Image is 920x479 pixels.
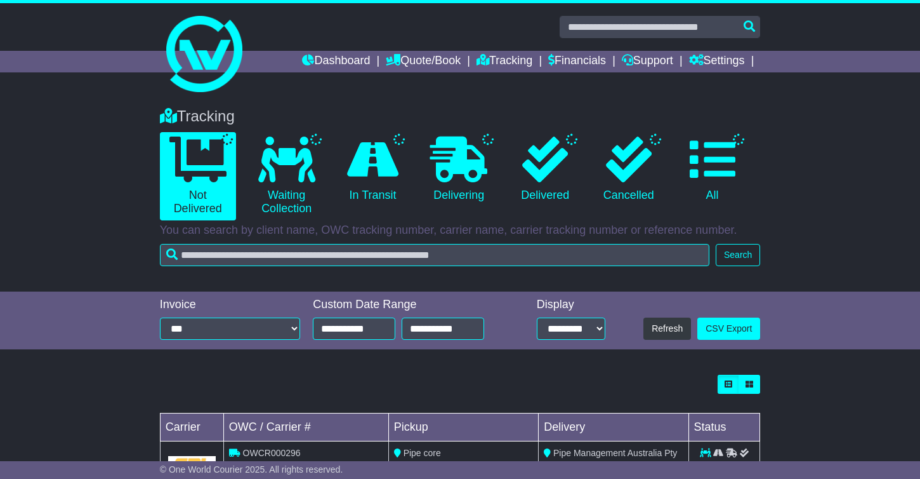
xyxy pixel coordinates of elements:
img: GetCarrierServiceLogo [168,456,216,478]
button: Refresh [643,318,691,340]
a: In Transit [338,132,409,207]
a: All [677,132,748,207]
span: © One World Courier 2025. All rights reserved. [160,464,343,475]
a: Financials [548,51,606,72]
td: OWC / Carrier # [223,414,388,442]
a: Dashboard [302,51,370,72]
a: Settings [689,51,745,72]
a: Cancelled [593,132,664,207]
div: Custom Date Range [313,298,504,312]
a: Delivered [509,132,581,207]
p: You can search by client name, OWC tracking number, carrier name, carrier tracking number or refe... [160,224,761,238]
a: Delivering [421,132,497,207]
td: Status [688,414,760,442]
a: Support [622,51,673,72]
div: Invoice [160,298,301,312]
span: Pipe Management Australia Pty Ltd [544,448,677,471]
a: Quote/Book [386,51,461,72]
a: CSV Export [697,318,760,340]
td: Pickup [388,414,538,442]
span: OWCR000296 [243,448,301,458]
div: Tracking [154,107,767,126]
a: Not Delivered [160,132,236,220]
a: Waiting Collection [249,132,325,220]
td: Delivery [539,414,688,442]
td: Carrier [160,414,223,442]
button: Search [716,244,760,266]
a: Tracking [476,51,532,72]
div: - (ETA) [394,460,533,473]
span: Pipe core [404,448,441,458]
div: Display [537,298,605,312]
